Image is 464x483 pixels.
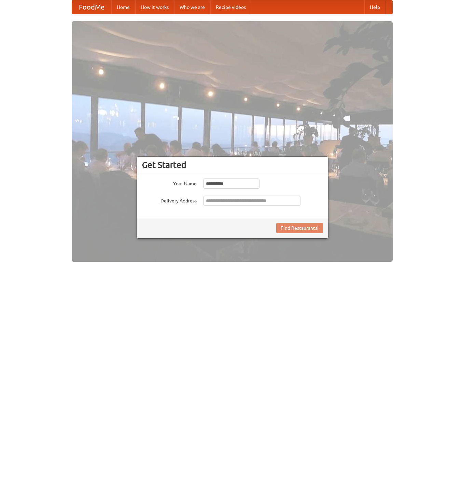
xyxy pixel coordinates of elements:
[135,0,174,14] a: How it works
[276,223,323,233] button: Find Restaurants!
[142,196,197,204] label: Delivery Address
[142,160,323,170] h3: Get Started
[72,0,111,14] a: FoodMe
[142,179,197,187] label: Your Name
[174,0,210,14] a: Who we are
[364,0,385,14] a: Help
[111,0,135,14] a: Home
[210,0,251,14] a: Recipe videos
